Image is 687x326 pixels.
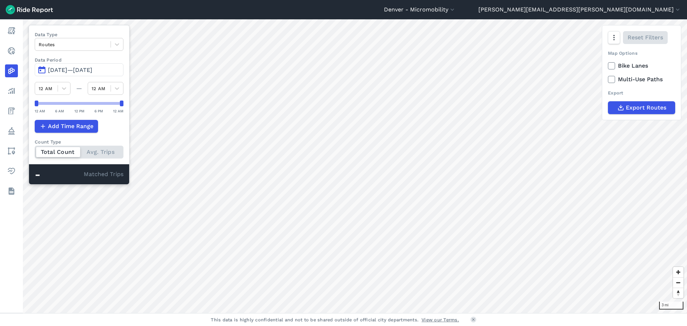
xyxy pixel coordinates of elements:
[5,44,18,57] a: Realtime
[384,5,456,14] button: Denver - Micromobility
[673,277,683,288] button: Zoom out
[48,67,92,73] span: [DATE]—[DATE]
[94,108,103,114] div: 6 PM
[35,57,123,63] label: Data Period
[608,62,675,70] label: Bike Lanes
[659,302,683,310] div: 3 mi
[6,5,53,14] img: Ride Report
[113,108,123,114] div: 12 AM
[608,50,675,57] div: Map Options
[608,101,675,114] button: Export Routes
[55,108,64,114] div: 6 AM
[5,165,18,177] a: Health
[35,63,123,76] button: [DATE]—[DATE]
[74,108,84,114] div: 12 PM
[673,267,683,277] button: Zoom in
[35,120,98,133] button: Add Time Range
[5,64,18,77] a: Heatmaps
[5,145,18,157] a: Areas
[5,104,18,117] a: Fees
[608,75,675,84] label: Multi-Use Paths
[673,288,683,298] button: Reset bearing to north
[5,185,18,198] a: Datasets
[5,24,18,37] a: Report
[29,164,129,184] div: Matched Trips
[5,84,18,97] a: Analyze
[626,103,666,112] span: Export Routes
[623,31,668,44] button: Reset Filters
[608,89,675,96] div: Export
[5,125,18,137] a: Policy
[628,33,663,42] span: Reset Filters
[35,138,123,145] div: Count Type
[35,31,123,38] label: Data Type
[478,5,681,14] button: [PERSON_NAME][EMAIL_ADDRESS][PERSON_NAME][DOMAIN_NAME]
[35,108,45,114] div: 12 AM
[35,170,84,179] div: -
[48,122,93,131] span: Add Time Range
[422,316,459,323] a: View our Terms.
[70,84,88,93] div: —
[23,19,687,313] canvas: Map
